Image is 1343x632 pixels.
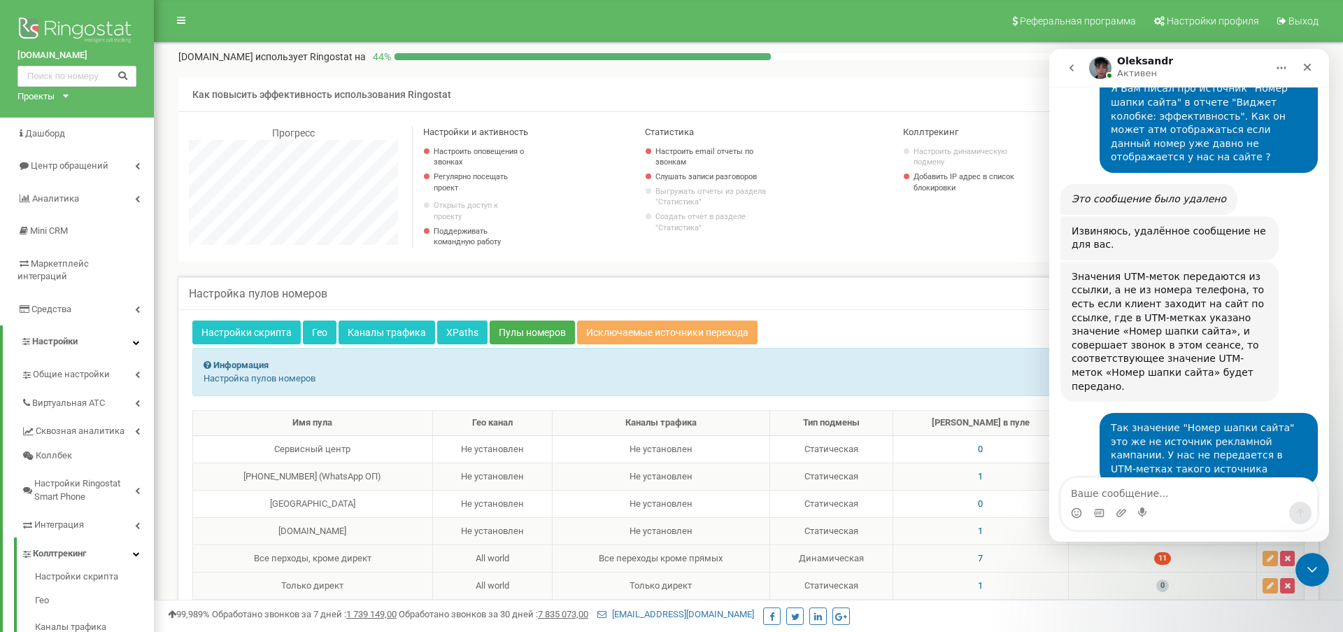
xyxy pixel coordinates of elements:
[893,411,1068,436] th: [PERSON_NAME] в пуле
[32,397,105,410] span: Виртуальная АТС
[769,490,893,517] td: Статическая
[192,321,301,344] a: Настройки скрипта
[21,444,154,468] a: Коллбек
[432,545,552,572] td: All world
[199,580,427,593] div: Только директ
[655,211,774,233] a: Создать отчет в разделе "Статистика"
[769,517,893,545] td: Статическая
[178,50,366,64] p: [DOMAIN_NAME]
[17,66,136,87] input: Поиск по номеру
[199,552,427,566] div: Все перходы, кроме директ
[434,171,527,193] p: Регулярно посещать проект
[769,545,893,572] td: Динамическая
[552,411,769,436] th: Каналы трафика
[769,463,893,490] td: Статическая
[346,609,397,619] u: 1 739 149,00
[192,89,451,100] span: Как повысить эффективность использования Ringostat
[366,50,395,64] p: 44 %
[432,435,552,463] td: Не установлен
[432,411,552,436] th: Гео канал
[1156,580,1169,592] span: 0
[1288,15,1319,27] span: Выход
[193,411,433,436] th: Имя пула
[399,609,588,619] span: Обработано звонков за 30 дней :
[36,449,72,463] span: Коллбек
[978,553,983,563] span: 7
[21,538,154,566] a: Коллтрекинг
[255,51,366,62] span: использует Ringostat на
[33,547,86,561] span: Коллтрекинг
[769,572,893,599] td: Статическая
[17,90,55,104] div: Проекты
[21,509,154,538] a: Интеграция
[552,517,769,545] td: Не установлен
[32,336,78,346] span: Настройки
[213,360,269,370] strong: Информация
[434,200,527,222] a: Открыть доступ к проекту
[199,443,427,456] div: Сервисный центр
[432,463,552,490] td: Не установлен
[437,321,488,344] a: XPaths
[645,127,694,137] span: Статистика
[31,304,71,314] span: Средства
[1167,15,1259,27] span: Настройки профиля
[21,387,154,416] a: Виртуальная АТС
[914,171,1022,193] a: Добавить IP адрес в список блокировки
[303,321,336,344] a: Гео
[978,580,983,591] span: 1
[434,226,527,248] p: Поддерживать командную работу
[17,258,89,282] span: Маркетплейс интеграций
[199,498,427,511] div: [GEOGRAPHIC_DATA]
[204,372,1293,386] p: Настройка пулов номеров
[36,425,125,438] span: Сквозная аналитика
[32,193,79,204] span: Аналитика
[552,490,769,517] td: Не установлен
[339,321,435,344] a: Каналы трафика
[17,14,136,49] img: Ringostat logo
[978,498,983,509] span: 0
[577,321,758,344] a: Исключаемые источники перехода
[978,471,983,482] span: 1
[33,368,110,381] span: Общие настройки
[903,127,958,137] span: Коллтрекинг
[655,186,774,208] a: Выгружать отчеты из раздела "Статистика"
[978,444,983,454] span: 0
[189,288,327,300] h5: Настройка пулов номеров
[655,146,774,168] a: Настроить email отчеты по звонкам
[769,435,893,463] td: Статическая
[432,572,552,599] td: All world
[432,490,552,517] td: Не установлен
[35,570,154,587] a: Настройки скрипта
[655,171,774,183] a: Слушать записи разговоров
[212,609,397,619] span: Обработано звонков за 7 дней :
[978,526,983,536] span: 1
[34,519,84,532] span: Интеграция
[769,411,893,436] th: Тип подмены
[1020,15,1136,27] span: Реферальная программа
[552,435,769,463] td: Не установлен
[25,128,65,139] span: Дашборд
[423,127,528,137] span: Настройки и активность
[168,609,210,619] span: 99,989%
[552,463,769,490] td: Не установлен
[490,321,575,344] a: Пулы номеров
[21,468,154,509] a: Настройки Ringostat Smart Phone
